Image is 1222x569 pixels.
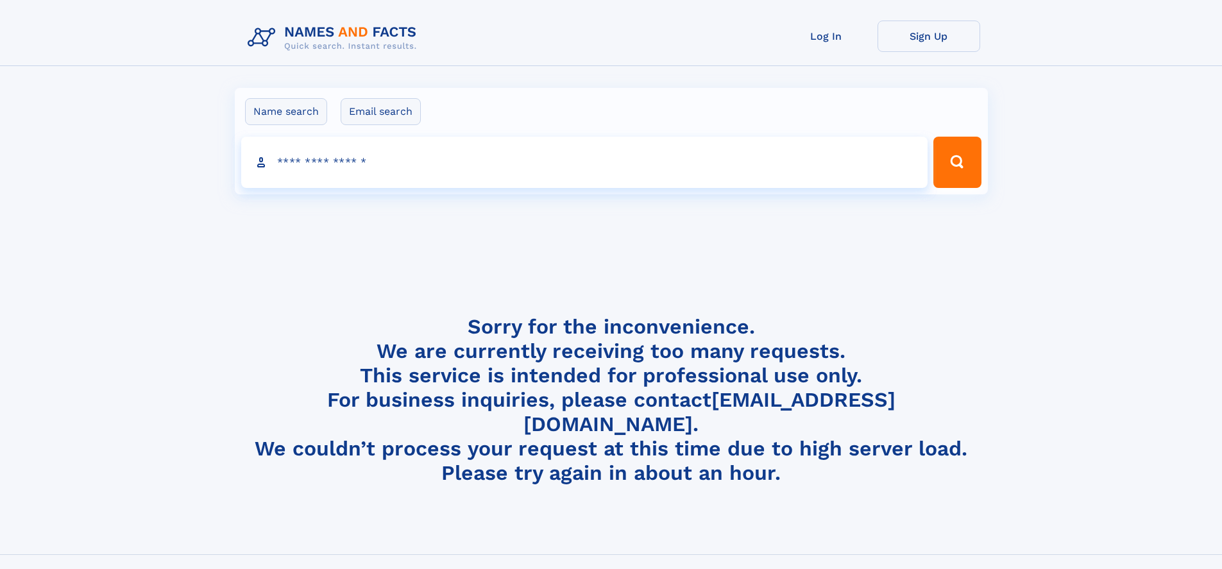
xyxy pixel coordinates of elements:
[933,137,981,188] button: Search Button
[523,387,895,436] a: [EMAIL_ADDRESS][DOMAIN_NAME]
[341,98,421,125] label: Email search
[241,137,928,188] input: search input
[775,21,878,52] a: Log In
[242,21,427,55] img: Logo Names and Facts
[245,98,327,125] label: Name search
[878,21,980,52] a: Sign Up
[242,314,980,486] h4: Sorry for the inconvenience. We are currently receiving too many requests. This service is intend...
